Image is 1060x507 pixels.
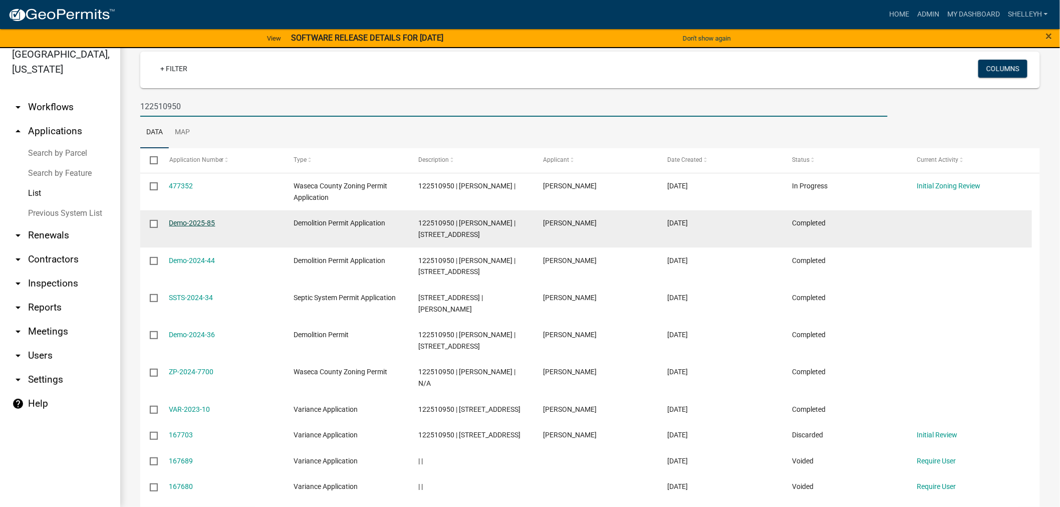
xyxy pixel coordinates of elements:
[792,219,826,227] span: Completed
[294,482,358,490] span: Variance Application
[12,302,24,314] i: arrow_drop_down
[169,482,193,490] a: 167680
[792,405,826,413] span: Completed
[159,148,284,172] datatable-header-cell: Application Number
[543,405,597,413] span: Matt Thompsen
[418,257,515,276] span: 122510950 | MATT THOMPSEN | 37049 FAWN AVE
[12,398,24,410] i: help
[792,257,826,265] span: Completed
[1004,5,1052,24] a: shelleyh
[12,350,24,362] i: arrow_drop_down
[978,60,1027,78] button: Columns
[668,182,688,190] span: 09/11/2025
[169,431,193,439] a: 167703
[792,482,814,490] span: Voided
[12,278,24,290] i: arrow_drop_down
[169,182,193,190] a: 477352
[294,182,387,201] span: Waseca County Zoning Permit Application
[917,482,956,490] a: Require User
[12,229,24,241] i: arrow_drop_down
[543,294,597,302] span: Matt Thompsen
[284,148,409,172] datatable-header-cell: Type
[668,431,688,439] span: 09/01/2023
[668,457,688,465] span: 09/01/2023
[409,148,534,172] datatable-header-cell: Description
[1046,29,1052,43] span: ×
[668,294,688,302] span: 05/16/2024
[294,294,396,302] span: Septic System Permit Application
[543,156,569,163] span: Applicant
[418,482,423,490] span: | |
[169,156,224,163] span: Application Number
[943,5,1004,24] a: My Dashboard
[140,96,888,117] input: Search for applications
[668,482,688,490] span: 09/01/2023
[543,257,597,265] span: Matt Thompsen
[917,156,958,163] span: Current Activity
[418,156,449,163] span: Description
[668,331,688,339] span: 05/16/2024
[418,405,520,413] span: 122510950 | 37049 FAWN AVE | 1,7
[418,457,423,465] span: | |
[291,33,443,43] strong: SOFTWARE RELEASE DETAILS FOR [DATE]
[782,148,907,172] datatable-header-cell: Status
[792,368,826,376] span: Completed
[12,101,24,113] i: arrow_drop_down
[668,257,688,265] span: 07/13/2024
[792,431,824,439] span: Discarded
[668,368,688,376] span: 05/14/2024
[418,182,515,190] span: 122510950 | MATT THOMPSEN |
[12,326,24,338] i: arrow_drop_down
[668,219,688,227] span: 08/20/2025
[169,368,214,376] a: ZP-2024-7700
[12,374,24,386] i: arrow_drop_down
[907,148,1032,172] datatable-header-cell: Current Activity
[140,117,169,149] a: Data
[917,457,956,465] a: Require User
[169,257,215,265] a: Demo-2024-44
[418,331,515,350] span: 122510950 | MATT THOMPSEN | 37049 FAWN AVE
[169,117,196,149] a: Map
[418,368,515,387] span: 122510950 | MATT THOMPSEN | N/A
[169,219,215,227] a: Demo-2025-85
[140,148,159,172] datatable-header-cell: Select
[792,457,814,465] span: Voided
[543,182,597,190] span: Matt Thompsen
[294,368,387,376] span: Waseca County Zoning Permit
[169,457,193,465] a: 167689
[418,294,483,313] span: 37049 FAWN AVE | MATT THOMPSEN
[152,60,195,78] a: + Filter
[658,148,783,172] datatable-header-cell: Date Created
[169,331,215,339] a: Demo-2024-36
[169,405,210,413] a: VAR-2023-10
[543,331,597,339] span: Matt Thompsen
[885,5,913,24] a: Home
[169,294,213,302] a: SSTS-2024-34
[294,156,307,163] span: Type
[792,182,828,190] span: In Progress
[294,331,349,339] span: Demolition Permit
[418,431,520,439] span: 122510950 | 37049 FAWN AVE | 7,1
[543,431,597,439] span: Matt Thompsen
[12,253,24,266] i: arrow_drop_down
[543,219,597,227] span: Matt Thompsen
[12,125,24,137] i: arrow_drop_up
[792,156,810,163] span: Status
[917,182,980,190] a: Initial Zoning Review
[543,368,597,376] span: Matt Thompsen
[294,257,385,265] span: Demolition Permit Application
[294,457,358,465] span: Variance Application
[418,219,515,238] span: 122510950 | MATT THOMPSEN | 37049 FAWN AVE
[668,156,703,163] span: Date Created
[263,30,285,47] a: View
[668,405,688,413] span: 09/08/2023
[792,331,826,339] span: Completed
[679,30,735,47] button: Don't show again
[294,219,385,227] span: Demolition Permit Application
[913,5,943,24] a: Admin
[1046,30,1052,42] button: Close
[917,431,957,439] a: Initial Review
[294,431,358,439] span: Variance Application
[792,294,826,302] span: Completed
[534,148,658,172] datatable-header-cell: Applicant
